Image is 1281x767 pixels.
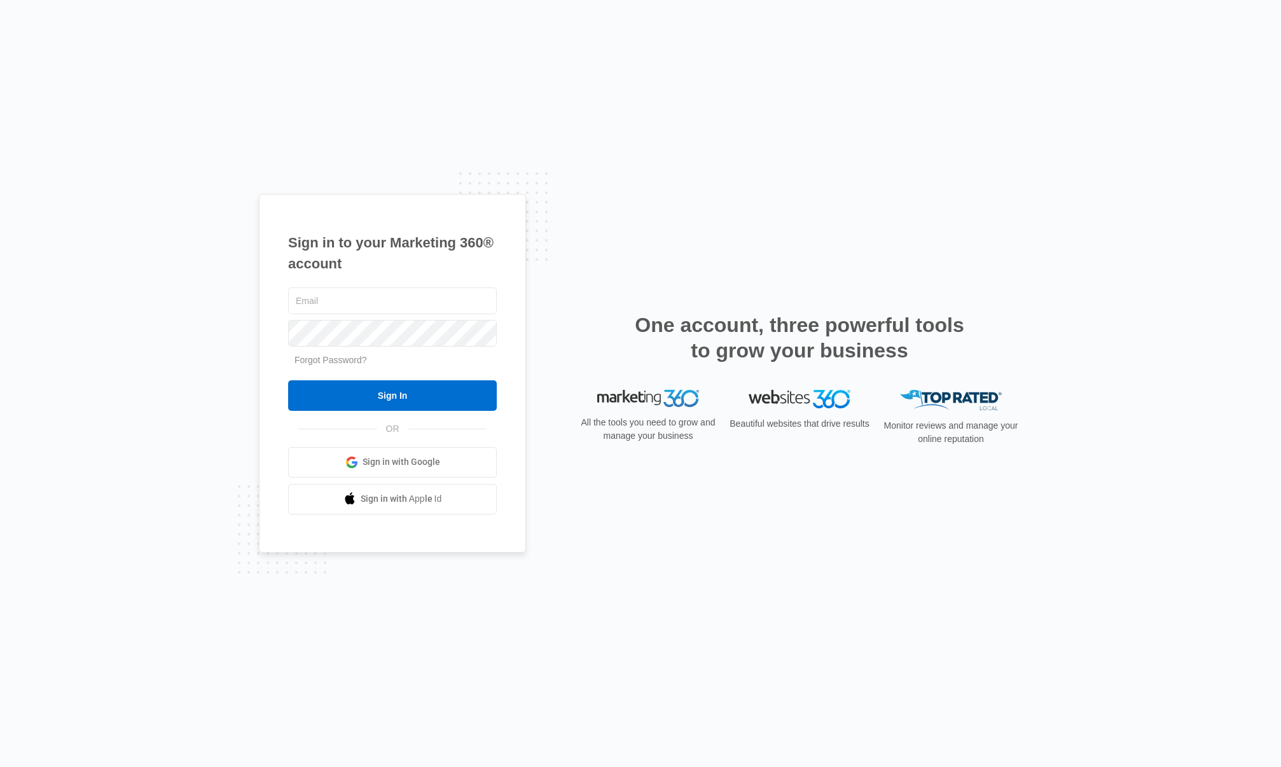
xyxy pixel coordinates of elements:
img: Marketing 360 [597,390,699,408]
input: Sign In [288,380,497,411]
img: Websites 360 [749,390,850,408]
a: Sign in with Google [288,447,497,478]
p: All the tools you need to grow and manage your business [577,416,719,443]
h1: Sign in to your Marketing 360® account [288,232,497,274]
span: Sign in with Apple Id [361,492,442,506]
h2: One account, three powerful tools to grow your business [631,312,968,363]
p: Monitor reviews and manage your online reputation [880,419,1022,446]
p: Beautiful websites that drive results [728,417,871,431]
img: Top Rated Local [900,390,1002,411]
span: Sign in with Google [363,455,440,469]
input: Email [288,287,497,314]
a: Sign in with Apple Id [288,484,497,515]
span: OR [377,422,408,436]
a: Forgot Password? [294,355,367,365]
